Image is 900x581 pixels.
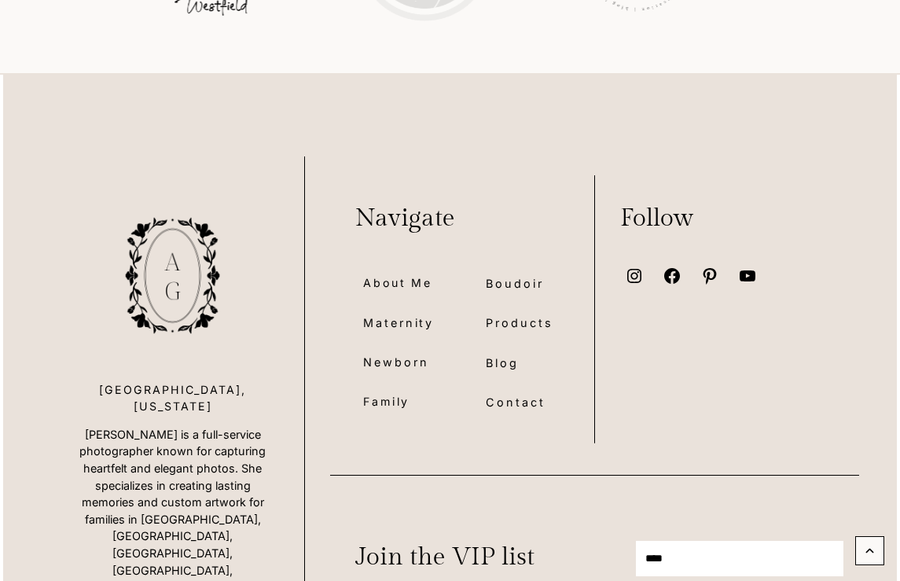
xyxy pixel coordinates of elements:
a: Blog [486,349,530,377]
a: Products [486,310,564,337]
a: Scroll to top [855,536,884,565]
p: Join the VIP list [355,539,534,575]
span: About Me [363,274,432,292]
p: Navigate [355,200,594,237]
span: Products [486,314,553,332]
input: name [636,541,844,576]
span: Maternity [363,314,434,332]
p: [GEOGRAPHIC_DATA], [US_STATE] [79,381,267,415]
img: aleah gregory photography logo [79,182,267,370]
p: Follow [620,200,860,237]
a: Boudoir [486,270,555,297]
a: Newborn [363,349,440,377]
a: About Me [363,270,443,296]
span: Family [363,393,410,411]
span: Boudoir [486,274,543,292]
span: Contact [486,393,545,411]
a: Family [363,388,421,415]
a: Contact [486,389,557,417]
a: Maternity [363,309,445,336]
span: Newborn [363,353,428,371]
span: Blog [486,354,519,372]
